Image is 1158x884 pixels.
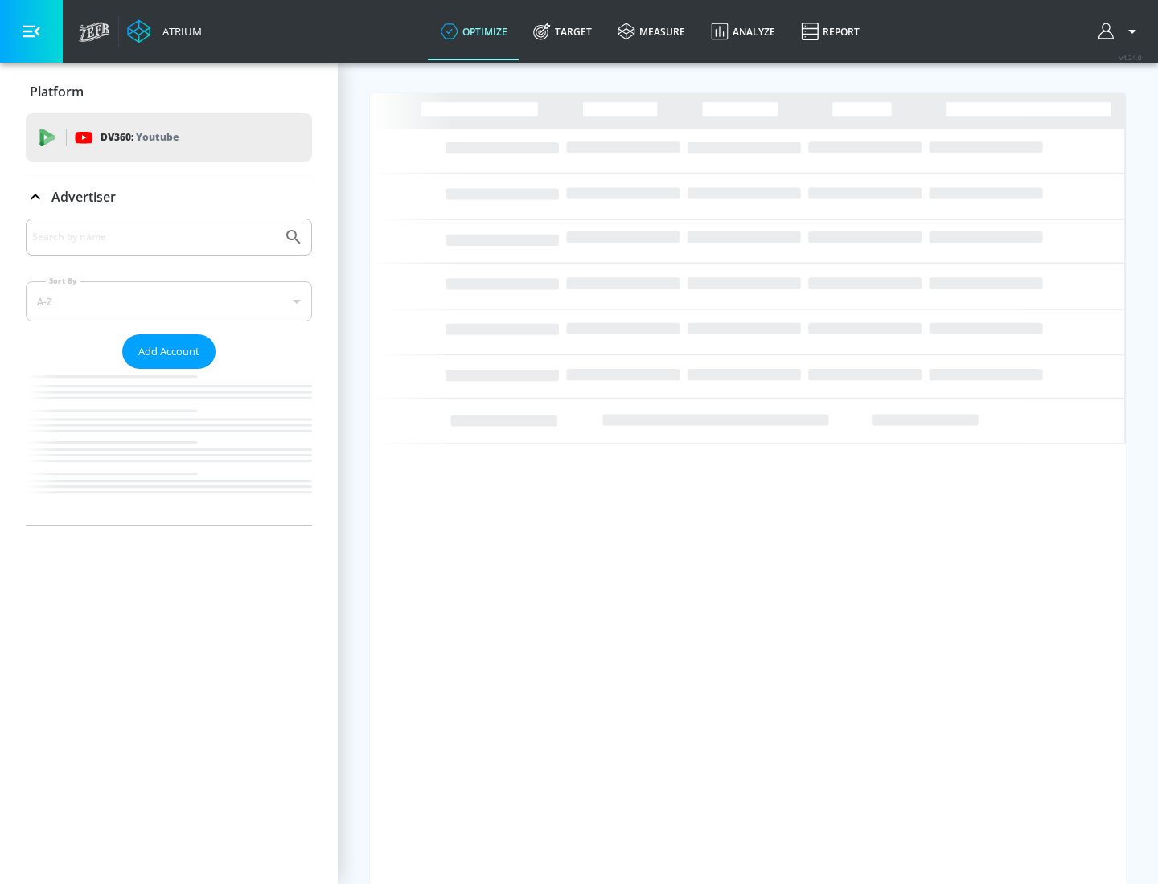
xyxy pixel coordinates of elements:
span: Add Account [138,342,199,361]
button: Add Account [122,334,216,369]
a: optimize [428,2,520,60]
nav: list of Advertiser [26,369,312,525]
div: Atrium [156,24,202,39]
p: DV360: [101,129,179,146]
a: Atrium [127,19,202,43]
input: Search by name [32,227,276,248]
p: Youtube [136,129,179,145]
a: Analyze [698,2,788,60]
a: Target [520,2,605,60]
span: v 4.24.0 [1119,53,1142,62]
div: Advertiser [26,174,312,219]
div: DV360: Youtube [26,113,312,162]
p: Platform [30,83,84,100]
div: Platform [26,69,312,114]
a: Report [788,2,873,60]
label: Sort By [46,276,80,286]
div: Advertiser [26,219,312,525]
div: A-Z [26,281,312,321]
p: Advertiser [51,188,116,206]
a: measure [605,2,698,60]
